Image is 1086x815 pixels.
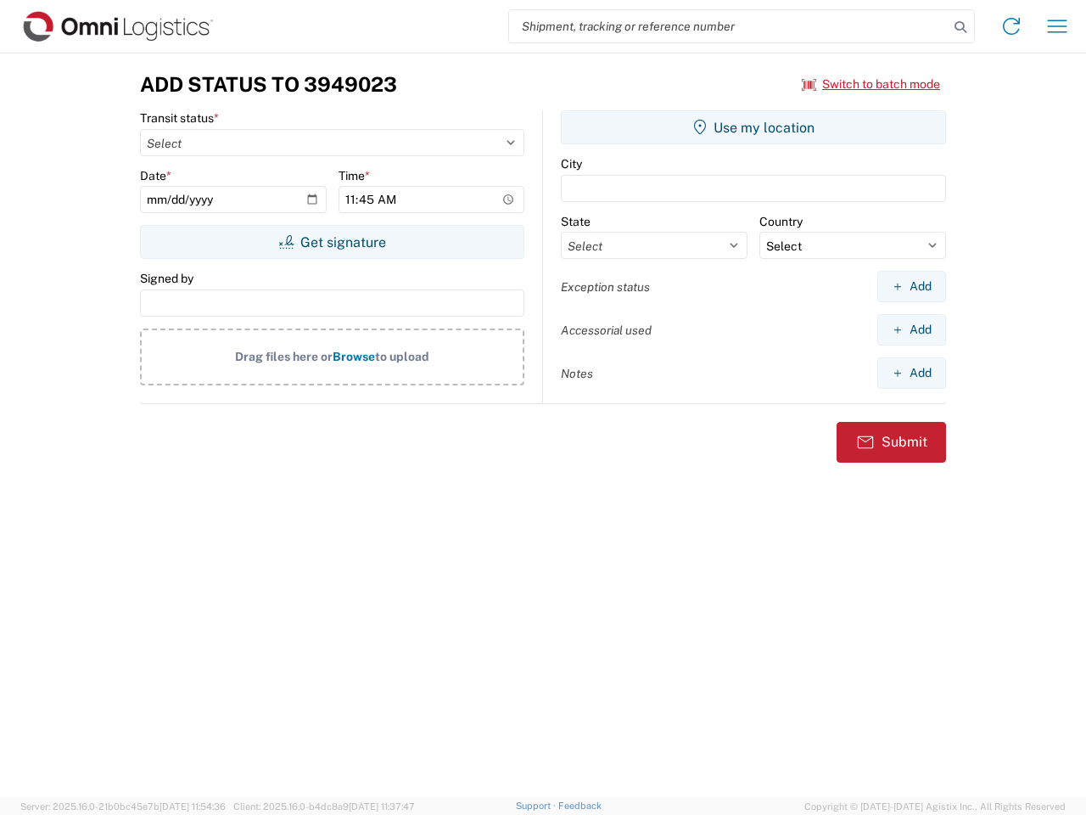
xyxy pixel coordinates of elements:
[140,110,219,126] label: Transit status
[140,168,171,183] label: Date
[140,271,193,286] label: Signed by
[349,801,415,812] span: [DATE] 11:37:47
[877,271,946,302] button: Add
[375,350,429,363] span: to upload
[333,350,375,363] span: Browse
[837,422,946,463] button: Submit
[233,801,415,812] span: Client: 2025.16.0-b4dc8a9
[759,214,803,229] label: Country
[561,279,650,295] label: Exception status
[339,168,370,183] label: Time
[516,801,558,811] a: Support
[561,366,593,381] label: Notes
[160,801,226,812] span: [DATE] 11:54:36
[561,323,652,338] label: Accessorial used
[561,110,946,144] button: Use my location
[561,156,582,171] label: City
[877,357,946,389] button: Add
[561,214,591,229] label: State
[877,314,946,346] button: Add
[804,799,1066,814] span: Copyright © [DATE]-[DATE] Agistix Inc., All Rights Reserved
[20,801,226,812] span: Server: 2025.16.0-21b0bc45e7b
[802,70,940,98] button: Switch to batch mode
[140,72,397,97] h3: Add Status to 3949023
[558,801,602,811] a: Feedback
[140,225,524,259] button: Get signature
[509,10,949,42] input: Shipment, tracking or reference number
[235,350,333,363] span: Drag files here or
